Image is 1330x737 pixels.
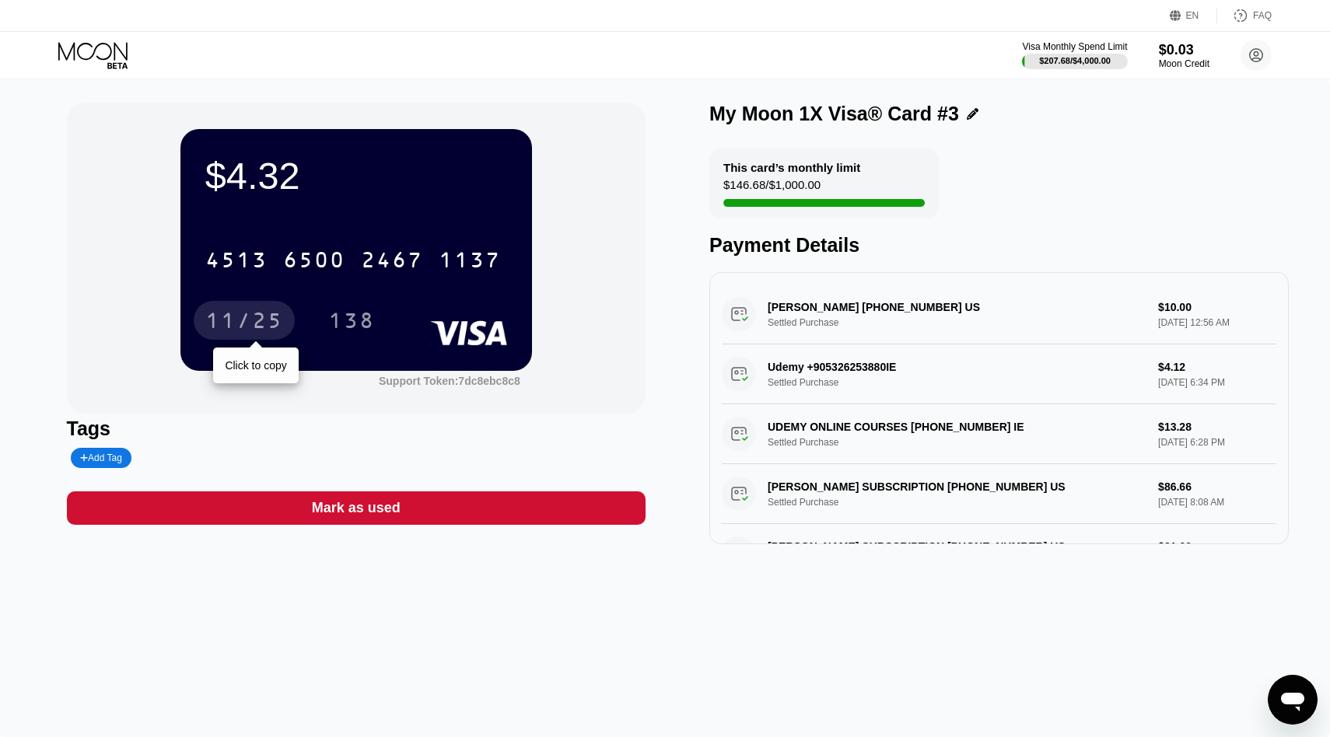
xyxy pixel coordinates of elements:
[225,359,286,372] div: Click to copy
[67,417,646,440] div: Tags
[379,375,520,387] div: Support Token: 7dc8ebc8c8
[205,154,507,197] div: $4.32
[194,301,295,340] div: 11/25
[1217,8,1272,23] div: FAQ
[361,250,423,274] div: 2467
[1159,42,1209,69] div: $0.03Moon Credit
[67,491,646,525] div: Mark as used
[205,310,283,335] div: 11/25
[283,250,345,274] div: 6500
[1022,41,1127,69] div: Visa Monthly Spend Limit$207.68/$4,000.00
[328,310,375,335] div: 138
[71,448,131,468] div: Add Tag
[439,250,501,274] div: 1137
[80,452,122,463] div: Add Tag
[196,240,510,279] div: 4513650024671137
[1186,10,1199,21] div: EN
[1170,8,1217,23] div: EN
[312,499,401,517] div: Mark as used
[379,375,520,387] div: Support Token:7dc8ebc8c8
[1039,56,1111,65] div: $207.68 / $4,000.00
[1159,58,1209,69] div: Moon Credit
[723,178,821,199] div: $146.68 / $1,000.00
[317,301,387,340] div: 138
[723,161,860,174] div: This card’s monthly limit
[709,103,959,125] div: My Moon 1X Visa® Card #3
[1022,41,1127,52] div: Visa Monthly Spend Limit
[1253,10,1272,21] div: FAQ
[205,250,268,274] div: 4513
[709,234,1289,257] div: Payment Details
[1268,675,1318,725] iframe: Button to launch messaging window
[1159,42,1209,58] div: $0.03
